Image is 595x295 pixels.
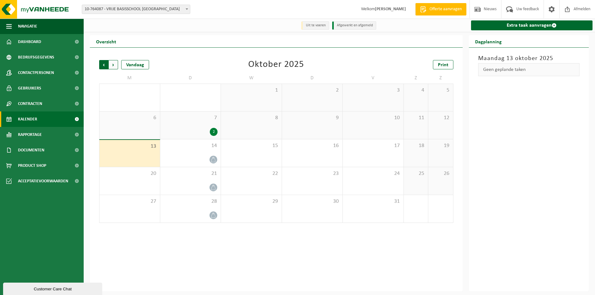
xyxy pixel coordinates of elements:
[103,198,157,205] span: 27
[438,63,448,67] span: Print
[99,60,108,69] span: Vorige
[221,72,282,84] td: W
[18,142,44,158] span: Documenten
[224,198,279,205] span: 29
[433,60,453,69] a: Print
[285,142,340,149] span: 16
[282,72,343,84] td: D
[428,72,453,84] td: Z
[18,19,37,34] span: Navigatie
[224,87,279,94] span: 1
[18,96,42,111] span: Contracten
[18,34,41,50] span: Dashboard
[407,170,425,177] span: 25
[210,128,218,136] div: 2
[163,170,218,177] span: 21
[478,54,580,63] h3: Maandag 13 oktober 2025
[415,3,466,15] a: Offerte aanvragen
[163,198,218,205] span: 28
[346,142,400,149] span: 17
[248,60,304,69] div: Oktober 2025
[431,170,450,177] span: 26
[346,115,400,121] span: 10
[375,7,406,11] strong: [PERSON_NAME]
[121,60,149,69] div: Vandaag
[18,80,41,96] span: Gebruikers
[18,158,46,173] span: Product Shop
[163,142,218,149] span: 14
[431,115,450,121] span: 12
[285,170,340,177] span: 23
[18,111,37,127] span: Kalender
[90,35,122,47] h2: Overzicht
[469,35,508,47] h2: Dagplanning
[18,65,54,80] span: Contactpersonen
[428,6,463,12] span: Offerte aanvragen
[103,143,157,150] span: 13
[343,72,404,84] td: V
[301,21,329,30] li: Uit te voeren
[160,72,221,84] td: D
[18,50,54,65] span: Bedrijfsgegevens
[285,115,340,121] span: 9
[163,115,218,121] span: 7
[18,127,42,142] span: Rapportage
[3,281,104,295] iframe: chat widget
[407,87,425,94] span: 4
[99,72,160,84] td: M
[224,142,279,149] span: 15
[404,72,429,84] td: Z
[285,87,340,94] span: 2
[109,60,118,69] span: Volgende
[346,198,400,205] span: 31
[478,63,580,76] div: Geen geplande taken
[18,173,68,189] span: Acceptatievoorwaarden
[224,170,279,177] span: 22
[431,142,450,149] span: 19
[346,170,400,177] span: 24
[332,21,376,30] li: Afgewerkt en afgemeld
[431,87,450,94] span: 5
[82,5,190,14] span: 10-764087 - VRIJE BASISSCHOOL SINT-PIETER - OOSTKAMP
[407,115,425,121] span: 11
[224,115,279,121] span: 8
[346,87,400,94] span: 3
[407,142,425,149] span: 18
[285,198,340,205] span: 30
[103,170,157,177] span: 20
[471,20,593,30] a: Extra taak aanvragen
[103,115,157,121] span: 6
